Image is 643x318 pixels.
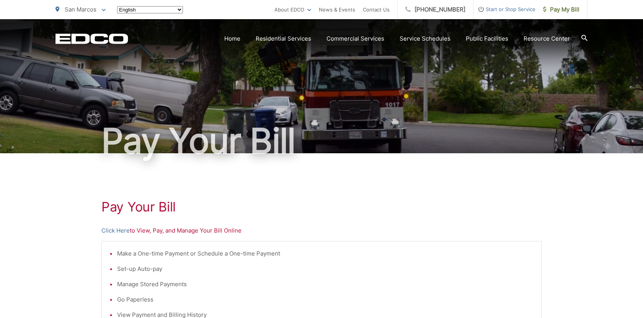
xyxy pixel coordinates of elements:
[101,226,130,235] a: Click Here
[256,34,311,43] a: Residential Services
[101,199,542,215] h1: Pay Your Bill
[543,5,579,14] span: Pay My Bill
[363,5,390,14] a: Contact Us
[117,264,534,274] li: Set-up Auto-pay
[117,295,534,304] li: Go Paperless
[326,34,384,43] a: Commercial Services
[274,5,311,14] a: About EDCO
[224,34,240,43] a: Home
[117,6,183,13] select: Select a language
[65,6,96,13] span: San Marcos
[55,33,128,44] a: EDCD logo. Return to the homepage.
[117,280,534,289] li: Manage Stored Payments
[466,34,508,43] a: Public Facilities
[55,122,588,160] h1: Pay Your Bill
[319,5,355,14] a: News & Events
[101,226,542,235] p: to View, Pay, and Manage Your Bill Online
[400,34,450,43] a: Service Schedules
[117,249,534,258] li: Make a One-time Payment or Schedule a One-time Payment
[524,34,570,43] a: Resource Center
